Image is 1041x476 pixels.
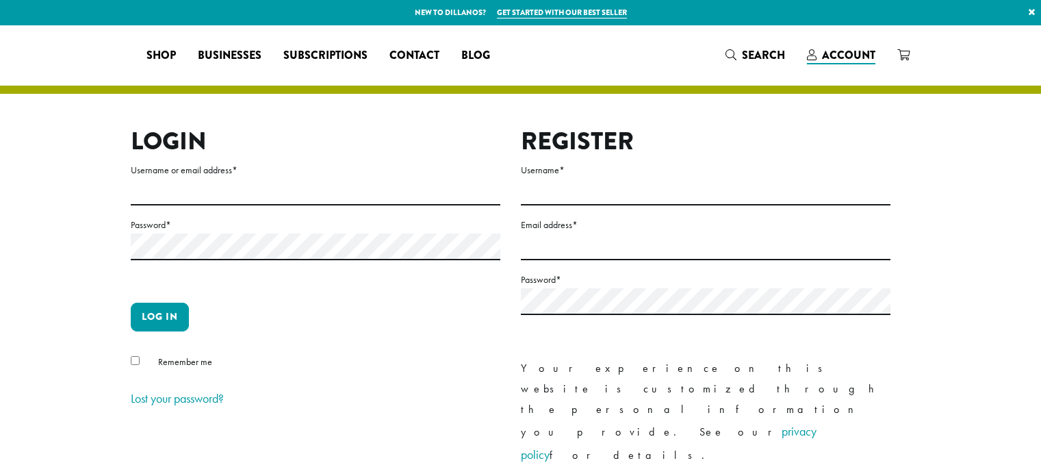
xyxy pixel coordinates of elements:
[497,7,627,18] a: Get started with our best seller
[521,216,890,234] label: Email address
[521,162,890,179] label: Username
[521,423,817,462] a: privacy policy
[715,44,796,66] a: Search
[822,47,875,63] span: Account
[131,390,224,406] a: Lost your password?
[136,45,187,66] a: Shop
[158,355,212,368] span: Remember me
[521,127,890,156] h2: Register
[742,47,785,63] span: Search
[521,271,890,288] label: Password
[461,47,490,64] span: Blog
[521,358,890,466] p: Your experience on this website is customized through the personal information you provide. See o...
[131,216,500,234] label: Password
[389,47,439,64] span: Contact
[198,47,261,64] span: Businesses
[131,127,500,156] h2: Login
[131,303,189,331] button: Log in
[146,47,176,64] span: Shop
[283,47,368,64] span: Subscriptions
[131,162,500,179] label: Username or email address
